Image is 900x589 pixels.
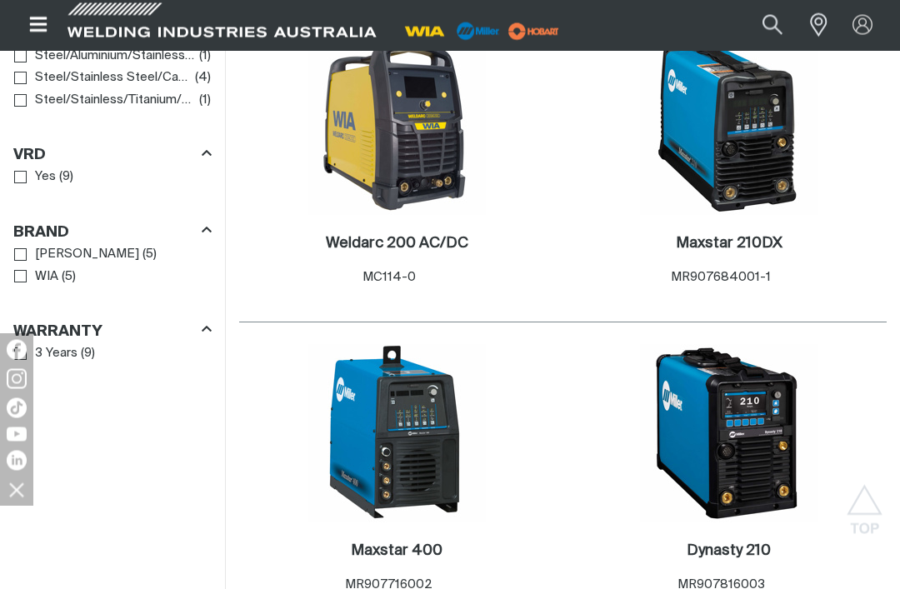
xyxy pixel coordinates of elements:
span: MR907684001-1 [671,272,771,284]
ul: Brand [14,244,211,288]
span: ( 9 ) [81,345,95,364]
a: Yes [14,167,56,189]
a: Dynasty 210 [687,542,771,562]
a: Maxstar 210DX [676,235,782,254]
a: Steel/Aluminium/Stainless/Titanium/Copper [14,46,196,68]
h2: Dynasty 210 [687,544,771,559]
a: 3 Years [14,343,77,366]
span: ( 5 ) [142,246,157,265]
a: Maxstar 400 [351,542,442,562]
button: Search products [744,7,801,44]
div: Warranty [13,321,212,343]
span: Steel/Stainless Steel/Cast Iron [35,69,192,88]
span: WIA [35,268,58,287]
span: [PERSON_NAME] [35,246,139,265]
img: Weldarc 200 AC/DC [307,37,486,216]
img: Maxstar 400 [307,345,486,523]
span: ( 1 ) [199,92,211,111]
span: Steel/Stainless/Titanium/Copper [35,92,196,111]
h3: Warranty [13,323,102,342]
a: WIA [14,267,58,289]
a: Steel/Stainless/Titanium/Copper [14,90,196,112]
ul: Warranty [14,343,211,366]
div: VRD [13,144,212,167]
img: Facebook [7,340,27,360]
img: LinkedIn [7,451,27,471]
img: miller [503,19,564,44]
span: Steel/Aluminium/Stainless/Titanium/Copper [35,47,196,67]
span: Yes [35,168,56,187]
span: ( 9 ) [59,168,73,187]
span: 3 Years [35,345,77,364]
span: ( 4 ) [195,69,211,88]
img: TikTok [7,398,27,418]
img: Maxstar 210DX [640,37,818,216]
a: Weldarc 200 AC/DC [326,235,468,254]
button: Scroll to top [846,485,883,522]
h3: VRD [13,147,46,166]
input: Product name or item number... [723,7,801,44]
h2: Maxstar 400 [351,544,442,559]
h2: Weldarc 200 AC/DC [326,237,468,252]
span: MC114-0 [362,272,416,284]
a: miller [503,25,564,37]
ul: VRD [14,167,211,189]
h3: Brand [13,224,69,243]
h2: Maxstar 210DX [676,237,782,252]
img: Instagram [7,369,27,389]
a: Steel/Stainless Steel/Cast Iron [14,67,192,90]
span: ( 5 ) [62,268,76,287]
span: ( 1 ) [199,47,211,67]
div: Brand [13,221,212,243]
img: YouTube [7,427,27,442]
ul: Weldable Materials [14,23,211,112]
a: [PERSON_NAME] [14,244,139,267]
img: hide socials [2,476,31,504]
img: Dynasty 210 [640,345,818,523]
